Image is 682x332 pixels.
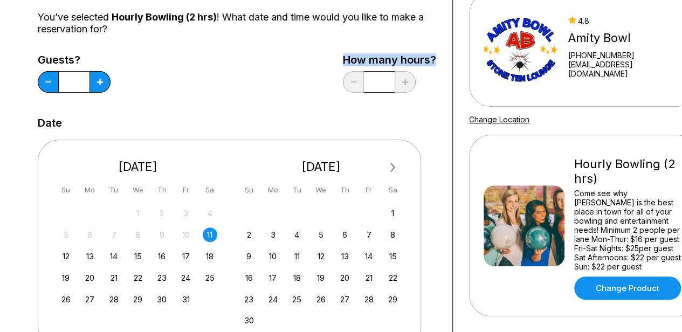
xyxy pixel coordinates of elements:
[242,249,256,264] div: Choose Sunday, November 9th, 2025
[385,292,400,307] div: Choose Saturday, November 29th, 2025
[242,183,256,197] div: Su
[290,271,304,285] div: Choose Tuesday, November 18th, 2025
[574,276,681,300] a: Change Product
[203,249,217,264] div: Choose Saturday, October 18th, 2025
[384,159,402,176] button: Next Month
[203,227,217,242] div: Choose Saturday, October 11th, 2025
[385,271,400,285] div: Choose Saturday, November 22nd, 2025
[362,271,376,285] div: Choose Friday, November 21st, 2025
[362,227,376,242] div: Choose Friday, November 7th, 2025
[107,271,121,285] div: Choose Tuesday, October 21st, 2025
[107,249,121,264] div: Choose Tuesday, October 14th, 2025
[59,249,73,264] div: Choose Sunday, October 12th, 2025
[107,227,121,242] div: Not available Tuesday, October 7th, 2025
[82,292,97,307] div: Choose Monday, October 27th, 2025
[155,271,169,285] div: Choose Thursday, October 23rd, 2025
[337,292,352,307] div: Choose Thursday, November 27th, 2025
[314,183,328,197] div: We
[242,271,256,285] div: Choose Sunday, November 16th, 2025
[59,292,73,307] div: Choose Sunday, October 26th, 2025
[130,183,145,197] div: We
[38,54,111,66] label: Guests?
[362,183,376,197] div: Fr
[82,227,97,242] div: Not available Monday, October 6th, 2025
[484,185,564,266] img: Hourly Bowling (2 hrs)
[266,271,280,285] div: Choose Monday, November 17th, 2025
[130,292,145,307] div: Choose Wednesday, October 29th, 2025
[242,227,256,242] div: Choose Sunday, November 2nd, 2025
[107,183,121,197] div: Tu
[385,183,400,197] div: Sa
[314,249,328,264] div: Choose Wednesday, November 12th, 2025
[82,271,97,285] div: Choose Monday, October 20th, 2025
[314,292,328,307] div: Choose Wednesday, November 26th, 2025
[290,227,304,242] div: Choose Tuesday, November 4th, 2025
[155,249,169,264] div: Choose Thursday, October 16th, 2025
[266,227,280,242] div: Choose Monday, November 3rd, 2025
[314,227,328,242] div: Choose Wednesday, November 5th, 2025
[469,115,529,124] a: Change Location
[290,292,304,307] div: Choose Tuesday, November 25th, 2025
[178,249,193,264] div: Choose Friday, October 17th, 2025
[337,271,352,285] div: Choose Thursday, November 20th, 2025
[59,227,73,242] div: Not available Sunday, October 5th, 2025
[242,313,256,328] div: Choose Sunday, November 30th, 2025
[385,206,400,220] div: Choose Saturday, November 1st, 2025
[107,292,121,307] div: Choose Tuesday, October 28th, 2025
[242,292,256,307] div: Choose Sunday, November 23rd, 2025
[203,183,217,197] div: Sa
[54,160,222,174] div: [DATE]
[343,54,436,66] label: How many hours?
[314,271,328,285] div: Choose Wednesday, November 19th, 2025
[57,205,219,307] div: month 2025-10
[484,9,559,90] img: Amity Bowl
[130,227,145,242] div: Not available Wednesday, October 8th, 2025
[112,11,217,23] span: Hourly Bowling (2 hrs)
[240,205,402,328] div: month 2025-11
[155,206,169,220] div: Not available Thursday, October 2nd, 2025
[59,183,73,197] div: Su
[38,117,62,129] label: Date
[337,183,352,197] div: Th
[290,249,304,264] div: Choose Tuesday, November 11th, 2025
[178,292,193,307] div: Choose Friday, October 31st, 2025
[266,183,280,197] div: Mo
[203,206,217,220] div: Not available Saturday, October 4th, 2025
[178,271,193,285] div: Choose Friday, October 24th, 2025
[178,227,193,242] div: Not available Friday, October 10th, 2025
[38,11,436,35] div: You’ve selected ! What date and time would you like to make a reservation for?
[337,227,352,242] div: Choose Thursday, November 6th, 2025
[155,227,169,242] div: Not available Thursday, October 9th, 2025
[337,249,352,264] div: Choose Thursday, November 13th, 2025
[155,183,169,197] div: Th
[82,183,97,197] div: Mo
[385,227,400,242] div: Choose Saturday, November 8th, 2025
[203,271,217,285] div: Choose Saturday, October 25th, 2025
[362,249,376,264] div: Choose Friday, November 14th, 2025
[130,271,145,285] div: Choose Wednesday, October 22nd, 2025
[59,271,73,285] div: Choose Sunday, October 19th, 2025
[238,160,405,174] div: [DATE]
[385,249,400,264] div: Choose Saturday, November 15th, 2025
[362,292,376,307] div: Choose Friday, November 28th, 2025
[130,206,145,220] div: Not available Wednesday, October 1st, 2025
[155,292,169,307] div: Choose Thursday, October 30th, 2025
[178,183,193,197] div: Fr
[266,292,280,307] div: Choose Monday, November 24th, 2025
[82,249,97,264] div: Choose Monday, October 13th, 2025
[266,249,280,264] div: Choose Monday, November 10th, 2025
[290,183,304,197] div: Tu
[130,249,145,264] div: Choose Wednesday, October 15th, 2025
[178,206,193,220] div: Not available Friday, October 3rd, 2025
